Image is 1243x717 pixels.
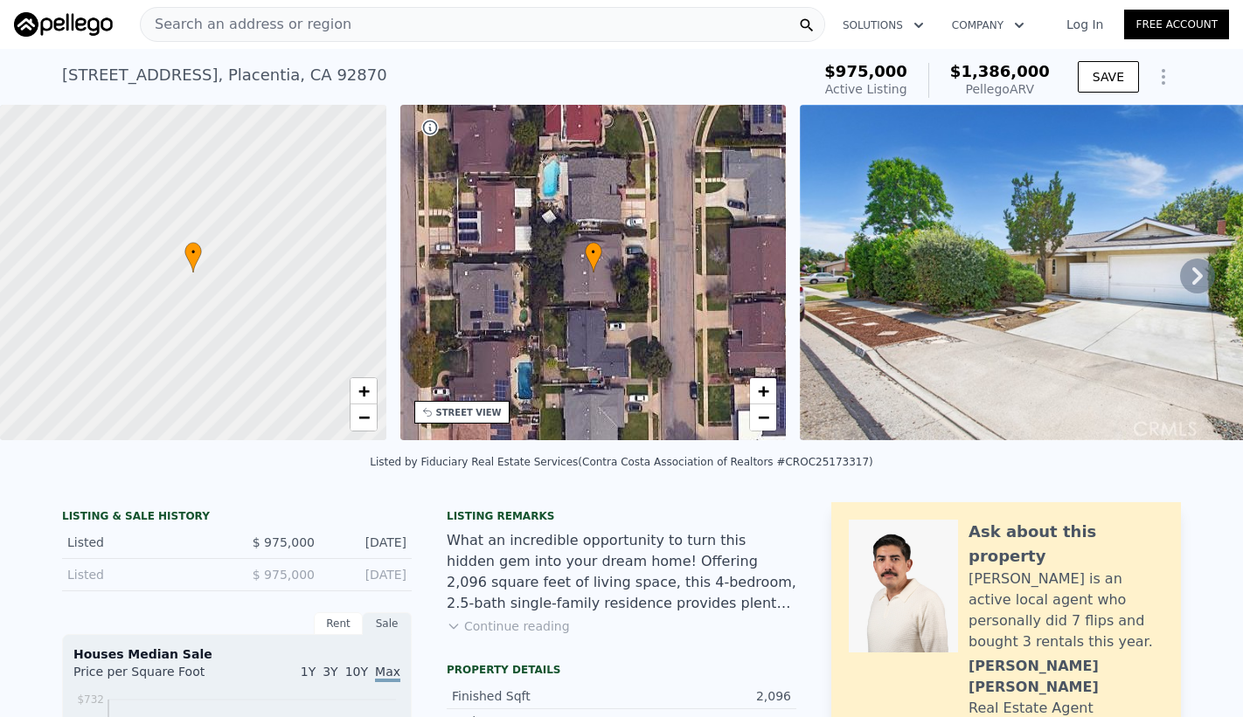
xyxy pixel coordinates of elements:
[758,406,769,428] span: −
[375,665,400,682] span: Max
[447,617,570,635] button: Continue reading
[447,530,796,614] div: What an incredible opportunity to turn this hidden gem into your dream home! Offering 2,096 squar...
[67,534,223,551] div: Listed
[73,663,237,691] div: Price per Square Foot
[14,12,113,37] img: Pellego
[1078,61,1139,93] button: SAVE
[363,612,412,635] div: Sale
[184,245,202,260] span: •
[67,566,223,583] div: Listed
[141,14,351,35] span: Search an address or region
[750,404,776,431] a: Zoom out
[351,404,377,431] a: Zoom out
[62,509,412,527] div: LISTING & SALE HISTORY
[758,380,769,402] span: +
[969,569,1163,652] div: [PERSON_NAME] is an active local agent who personally did 7 flips and bought 3 rentals this year.
[829,10,938,41] button: Solutions
[447,663,796,677] div: Property details
[329,534,406,551] div: [DATE]
[585,242,602,272] div: •
[969,656,1163,698] div: [PERSON_NAME] [PERSON_NAME]
[585,245,602,260] span: •
[358,380,369,402] span: +
[184,242,202,272] div: •
[950,80,1050,98] div: Pellego ARV
[452,687,621,705] div: Finished Sqft
[950,62,1050,80] span: $1,386,000
[750,378,776,404] a: Zoom in
[358,406,369,428] span: −
[1045,16,1124,33] a: Log In
[370,456,873,468] div: Listed by Fiduciary Real Estate Services (Contra Costa Association of Realtors #CROC25173317)
[969,520,1163,569] div: Ask about this property
[323,665,337,679] span: 3Y
[938,10,1038,41] button: Company
[345,665,368,679] span: 10Y
[73,645,400,663] div: Houses Median Sale
[301,665,316,679] span: 1Y
[62,63,387,87] div: [STREET_ADDRESS] , Placentia , CA 92870
[447,509,796,523] div: Listing remarks
[253,535,315,549] span: $ 975,000
[329,566,406,583] div: [DATE]
[825,82,907,96] span: Active Listing
[436,406,502,419] div: STREET VIEW
[824,62,907,80] span: $975,000
[77,693,104,706] tspan: $732
[621,687,791,705] div: 2,096
[351,378,377,404] a: Zoom in
[1124,10,1229,39] a: Free Account
[1146,59,1181,94] button: Show Options
[253,568,315,582] span: $ 975,000
[314,612,363,635] div: Rent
